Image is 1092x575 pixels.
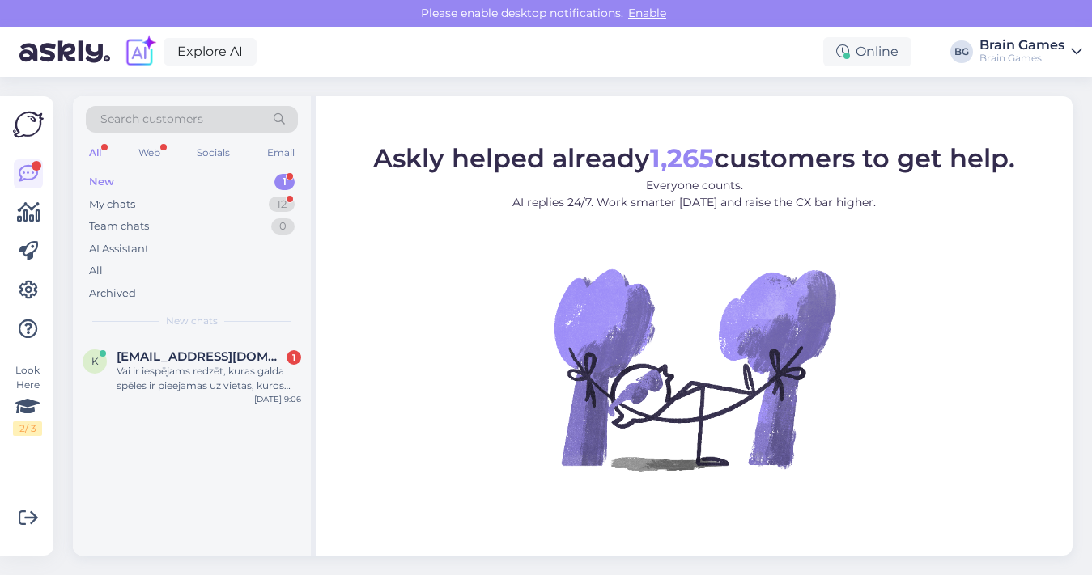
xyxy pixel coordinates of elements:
span: k [91,355,99,367]
img: Askly Logo [13,109,44,140]
span: Askly helped already customers to get help. [373,142,1015,173]
p: Everyone counts. AI replies 24/7. Work smarter [DATE] and raise the CX bar higher. [373,176,1015,210]
a: Explore AI [164,38,257,66]
div: All [89,263,103,279]
span: Search customers [100,111,203,128]
div: 12 [269,197,295,213]
div: New [89,174,114,190]
div: 1 [287,350,301,365]
div: My chats [89,197,135,213]
span: Enable [623,6,671,20]
span: New chats [166,314,218,328]
div: Archived [89,285,136,302]
div: Web [135,142,164,163]
div: BG [950,40,973,63]
div: Vai ir iespējams redzēt, kuras galda spēles ir pieejamas uz vietas, kuros Brain Games veikalos? [117,364,301,393]
img: No Chat active [549,223,840,514]
img: explore-ai [123,35,157,69]
a: Brain GamesBrain Games [979,39,1082,65]
div: 1 [274,174,295,190]
b: 1,265 [650,142,714,173]
div: 0 [271,218,295,235]
div: All [86,142,104,163]
div: Brain Games [979,52,1064,65]
div: Email [264,142,298,163]
div: Look Here [13,363,42,436]
div: 2 / 3 [13,421,42,436]
div: Team chats [89,218,149,235]
div: Socials [193,142,233,163]
div: [DATE] 9:06 [254,393,301,405]
span: kristapskalnin@gmail.com [117,349,285,364]
div: Brain Games [979,39,1064,52]
div: Online [823,37,911,66]
div: AI Assistant [89,241,149,257]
